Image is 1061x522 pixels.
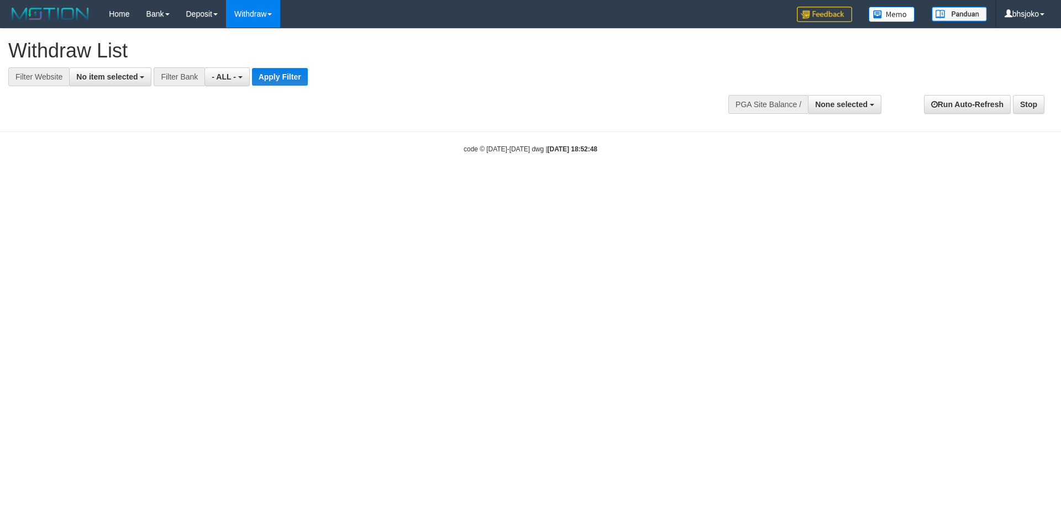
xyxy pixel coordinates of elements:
[815,100,868,109] span: None selected
[548,145,597,153] strong: [DATE] 18:52:48
[869,7,915,22] img: Button%20Memo.svg
[212,72,236,81] span: - ALL -
[8,40,696,62] h1: Withdraw List
[464,145,597,153] small: code © [DATE]-[DATE] dwg |
[728,95,808,114] div: PGA Site Balance /
[204,67,249,86] button: - ALL -
[154,67,204,86] div: Filter Bank
[69,67,151,86] button: No item selected
[76,72,138,81] span: No item selected
[252,68,308,86] button: Apply Filter
[924,95,1011,114] a: Run Auto-Refresh
[1013,95,1044,114] a: Stop
[797,7,852,22] img: Feedback.jpg
[8,6,92,22] img: MOTION_logo.png
[808,95,881,114] button: None selected
[932,7,987,22] img: panduan.png
[8,67,69,86] div: Filter Website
